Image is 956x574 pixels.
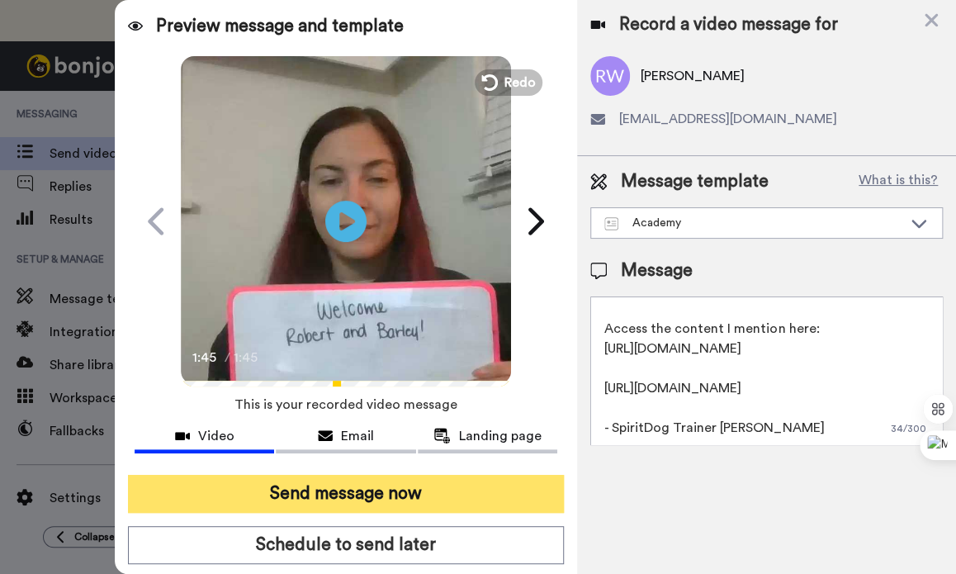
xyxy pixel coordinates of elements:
[192,348,221,368] span: 1:45
[234,348,263,368] span: 1:45
[198,426,234,446] span: Video
[604,217,618,230] img: Message-temps.svg
[620,259,692,283] span: Message
[604,215,902,231] div: Academy
[128,526,564,564] button: Schedule to send later
[590,296,943,445] textarea: Hi [PERSON_NAME], I recorded a personal Welcome video for you :) Access the content I mention her...
[341,426,374,446] span: Email
[128,475,564,513] button: Send message now
[620,169,768,194] span: Message template
[459,426,542,446] span: Landing page
[854,169,943,194] button: What is this?
[225,348,230,368] span: /
[234,387,457,423] span: This is your recorded video message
